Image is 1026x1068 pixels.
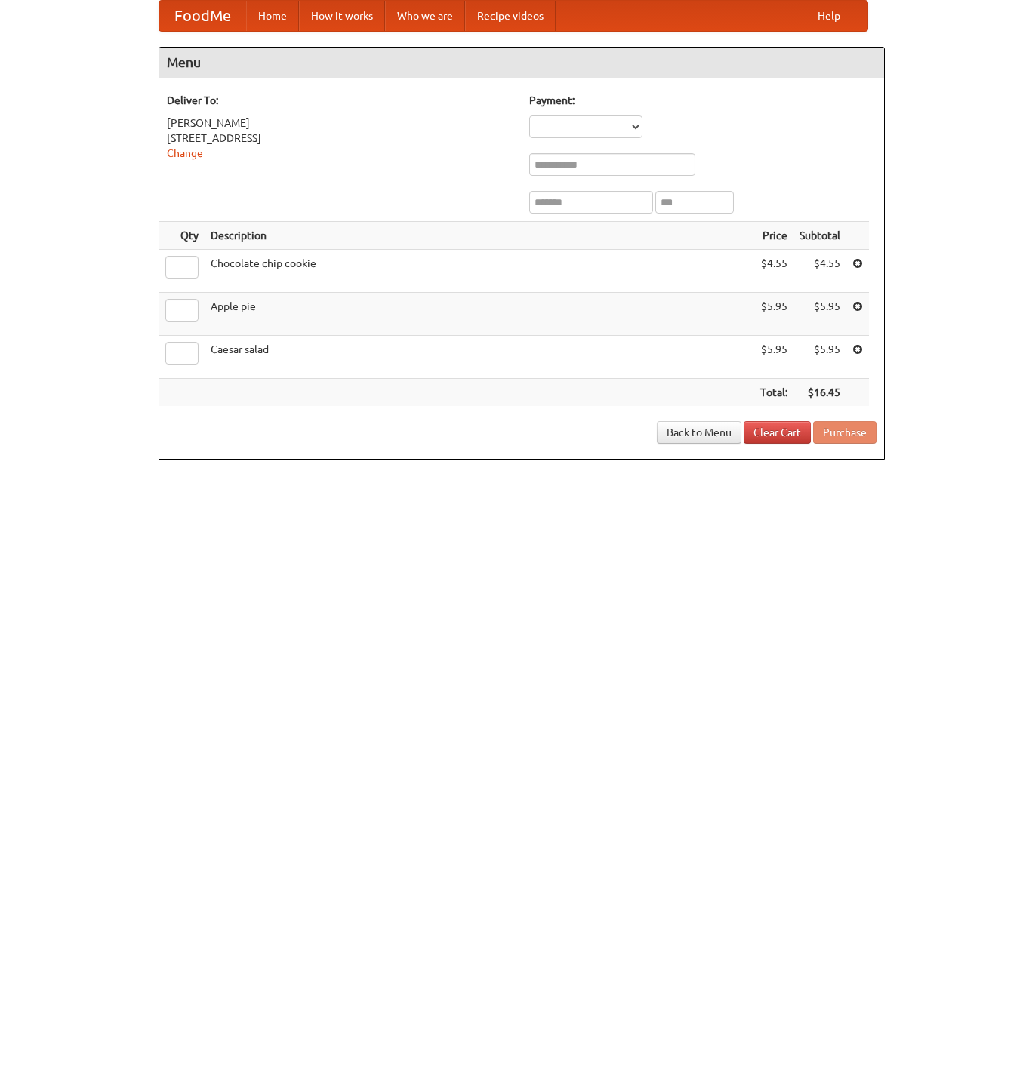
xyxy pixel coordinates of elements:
[529,93,877,108] h5: Payment:
[465,1,556,31] a: Recipe videos
[793,293,846,336] td: $5.95
[754,222,793,250] th: Price
[754,250,793,293] td: $4.55
[806,1,852,31] a: Help
[159,48,884,78] h4: Menu
[793,250,846,293] td: $4.55
[205,336,754,379] td: Caesar salad
[205,250,754,293] td: Chocolate chip cookie
[159,222,205,250] th: Qty
[167,93,514,108] h5: Deliver To:
[754,336,793,379] td: $5.95
[167,131,514,146] div: [STREET_ADDRESS]
[744,421,811,444] a: Clear Cart
[159,1,246,31] a: FoodMe
[793,379,846,407] th: $16.45
[813,421,877,444] button: Purchase
[385,1,465,31] a: Who we are
[246,1,299,31] a: Home
[205,222,754,250] th: Description
[793,336,846,379] td: $5.95
[167,115,514,131] div: [PERSON_NAME]
[205,293,754,336] td: Apple pie
[657,421,741,444] a: Back to Menu
[754,293,793,336] td: $5.95
[793,222,846,250] th: Subtotal
[754,379,793,407] th: Total:
[167,147,203,159] a: Change
[299,1,385,31] a: How it works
